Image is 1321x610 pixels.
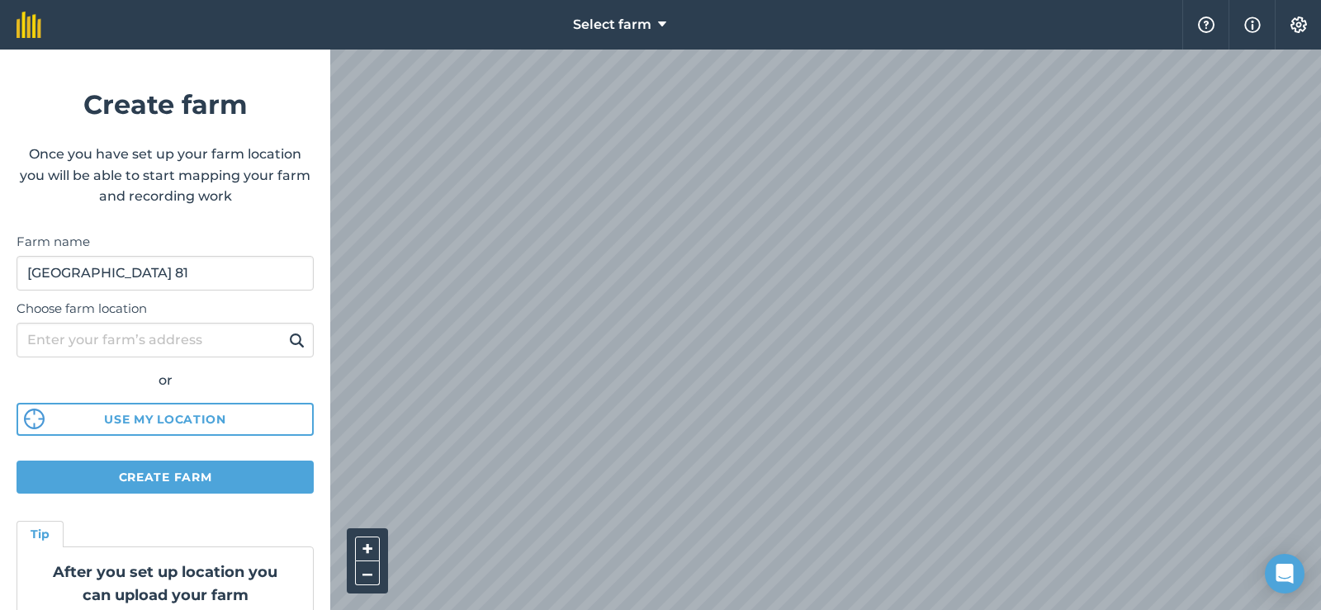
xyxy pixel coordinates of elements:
[1196,17,1216,33] img: A question mark icon
[17,83,314,125] h1: Create farm
[1265,554,1304,593] div: Open Intercom Messenger
[31,525,50,543] h4: Tip
[17,370,314,391] div: or
[17,323,314,357] input: Enter your farm’s address
[17,256,314,291] input: Farm name
[17,403,314,436] button: Use my location
[355,537,380,561] button: +
[355,561,380,585] button: –
[1244,15,1261,35] img: svg+xml;base64,PHN2ZyB4bWxucz0iaHR0cDovL3d3dy53My5vcmcvMjAwMC9zdmciIHdpZHRoPSIxNyIgaGVpZ2h0PSIxNy...
[17,232,314,252] label: Farm name
[573,15,651,35] span: Select farm
[17,461,314,494] button: Create farm
[1289,17,1309,33] img: A cog icon
[17,144,314,207] p: Once you have set up your farm location you will be able to start mapping your farm and recording...
[17,12,41,38] img: fieldmargin Logo
[289,330,305,350] img: svg+xml;base64,PHN2ZyB4bWxucz0iaHR0cDovL3d3dy53My5vcmcvMjAwMC9zdmciIHdpZHRoPSIxOSIgaGVpZ2h0PSIyNC...
[17,299,314,319] label: Choose farm location
[24,409,45,429] img: svg%3e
